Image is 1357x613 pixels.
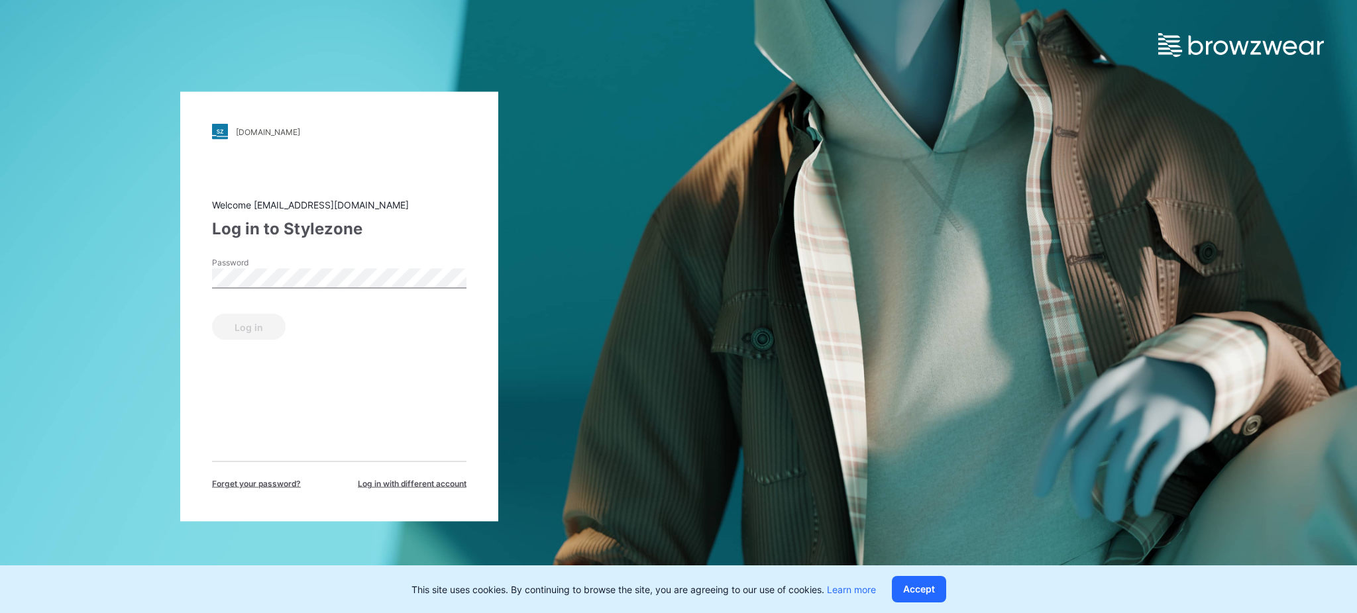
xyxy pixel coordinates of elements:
img: stylezone-logo.562084cfcfab977791bfbf7441f1a819.svg [212,124,228,140]
a: Learn more [827,584,876,595]
div: [DOMAIN_NAME] [236,126,300,136]
button: Accept [892,576,946,602]
span: Log in with different account [358,478,466,490]
p: This site uses cookies. By continuing to browse the site, you are agreeing to our use of cookies. [411,583,876,596]
div: Log in to Stylezone [212,217,466,241]
a: [DOMAIN_NAME] [212,124,466,140]
div: Welcome [EMAIL_ADDRESS][DOMAIN_NAME] [212,198,466,212]
span: Forget your password? [212,478,301,490]
label: Password [212,257,305,269]
img: browzwear-logo.e42bd6dac1945053ebaf764b6aa21510.svg [1158,33,1324,57]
